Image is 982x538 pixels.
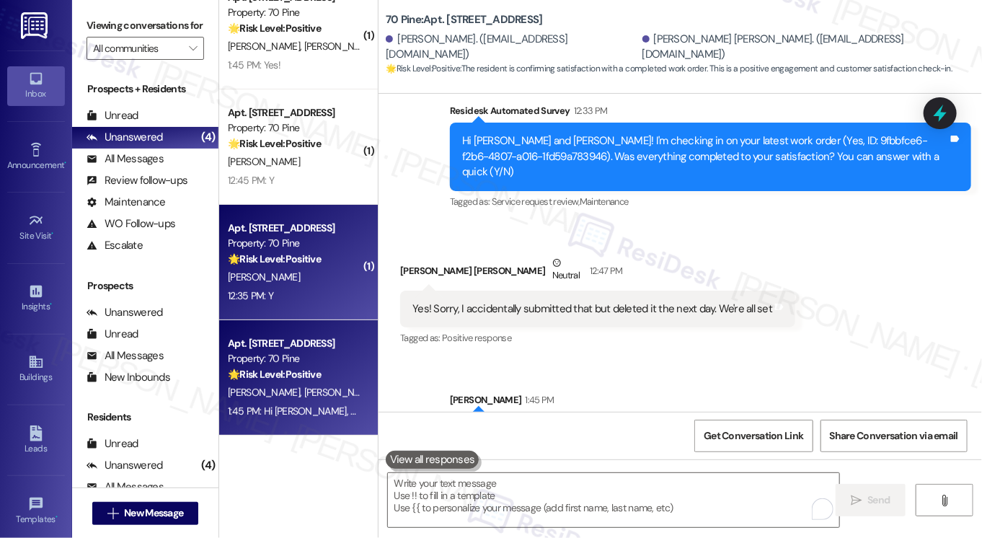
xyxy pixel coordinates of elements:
[642,32,971,63] div: [PERSON_NAME] [PERSON_NAME]. ([EMAIL_ADDRESS][DOMAIN_NAME])
[228,174,274,187] div: 12:45 PM: Y
[386,12,542,27] b: 70 Pine: Apt. [STREET_ADDRESS]
[64,158,66,168] span: •
[87,151,164,167] div: All Messages
[304,40,376,53] span: [PERSON_NAME]
[50,299,52,309] span: •
[462,133,948,180] div: Hi [PERSON_NAME] and [PERSON_NAME]! I'm checking in on your latest work order (Yes, ID: 9fbbfce6-...
[7,279,65,318] a: Insights •
[228,289,273,302] div: 12:35 PM: Y
[52,229,54,239] span: •
[56,512,58,522] span: •
[830,428,958,444] span: Share Conversation via email
[87,130,163,145] div: Unanswered
[704,428,803,444] span: Get Conversation Link
[87,238,143,253] div: Escalate
[867,493,890,508] span: Send
[228,155,300,168] span: [PERSON_NAME]
[836,484,906,516] button: Send
[72,81,218,97] div: Prospects + Residents
[228,386,304,399] span: [PERSON_NAME]
[851,495,862,506] i: 
[7,66,65,105] a: Inbox
[87,216,175,231] div: WO Follow-ups
[570,103,608,118] div: 12:33 PM
[442,332,511,344] span: Positive response
[228,105,361,120] div: Apt. [STREET_ADDRESS]
[189,43,197,54] i: 
[87,305,163,320] div: Unanswered
[228,336,361,351] div: Apt. [STREET_ADDRESS]
[228,270,300,283] span: [PERSON_NAME]
[386,63,460,74] strong: 🌟 Risk Level: Positive
[21,12,50,39] img: ResiDesk Logo
[412,301,772,317] div: Yes! Sorry, I accidentally submitted that but deleted it the next day. We're all set
[92,502,199,525] button: New Message
[7,350,65,389] a: Buildings
[586,263,623,278] div: 12:47 PM
[580,195,629,208] span: Maintenance
[450,191,971,212] div: Tagged as:
[386,32,638,63] div: [PERSON_NAME]. ([EMAIL_ADDRESS][DOMAIN_NAME])
[7,421,65,460] a: Leads
[228,368,321,381] strong: 🌟 Risk Level: Positive
[72,278,218,294] div: Prospects
[228,5,361,20] div: Property: 70 Pine
[87,14,204,37] label: Viewing conversations for
[228,120,361,136] div: Property: 70 Pine
[939,495,950,506] i: 
[228,22,321,35] strong: 🌟 Risk Level: Positive
[198,126,219,149] div: (4)
[87,436,138,451] div: Unread
[93,37,181,60] input: All communities
[522,392,554,407] div: 1:45 PM
[228,252,321,265] strong: 🌟 Risk Level: Positive
[87,327,138,342] div: Unread
[694,420,813,452] button: Get Conversation Link
[228,236,361,251] div: Property: 70 Pine
[87,195,166,210] div: Maintenance
[72,410,218,425] div: Residents
[198,454,219,477] div: (4)
[124,506,183,521] span: New Message
[87,348,164,363] div: All Messages
[228,40,304,53] span: [PERSON_NAME]
[820,420,968,452] button: Share Conversation via email
[87,458,163,473] div: Unanswered
[450,103,971,123] div: Residesk Automated Survey
[228,58,280,71] div: 1:45 PM: Yes!
[107,508,118,519] i: 
[304,386,376,399] span: [PERSON_NAME]
[386,61,952,76] span: : The resident is confirming satisfaction with a completed work order. This is a positive engagem...
[87,370,170,385] div: New Inbounds
[549,255,583,286] div: Neutral
[87,173,187,188] div: Review follow-ups
[87,480,164,495] div: All Messages
[87,108,138,123] div: Unread
[450,392,971,413] div: [PERSON_NAME]
[7,208,65,247] a: Site Visit •
[228,351,361,366] div: Property: 70 Pine
[400,255,795,291] div: [PERSON_NAME] [PERSON_NAME]
[400,327,795,348] div: Tagged as:
[228,137,321,150] strong: 🌟 Risk Level: Positive
[228,221,361,236] div: Apt. [STREET_ADDRESS]
[228,405,919,418] div: 1:45 PM: Hi [PERSON_NAME], no worries! Glad to hear everything is all set with the work order. If...
[388,473,839,527] textarea: To enrich screen reader interactions, please activate Accessibility in Grammarly extension settings
[492,195,580,208] span: Service request review ,
[7,492,65,531] a: Templates •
